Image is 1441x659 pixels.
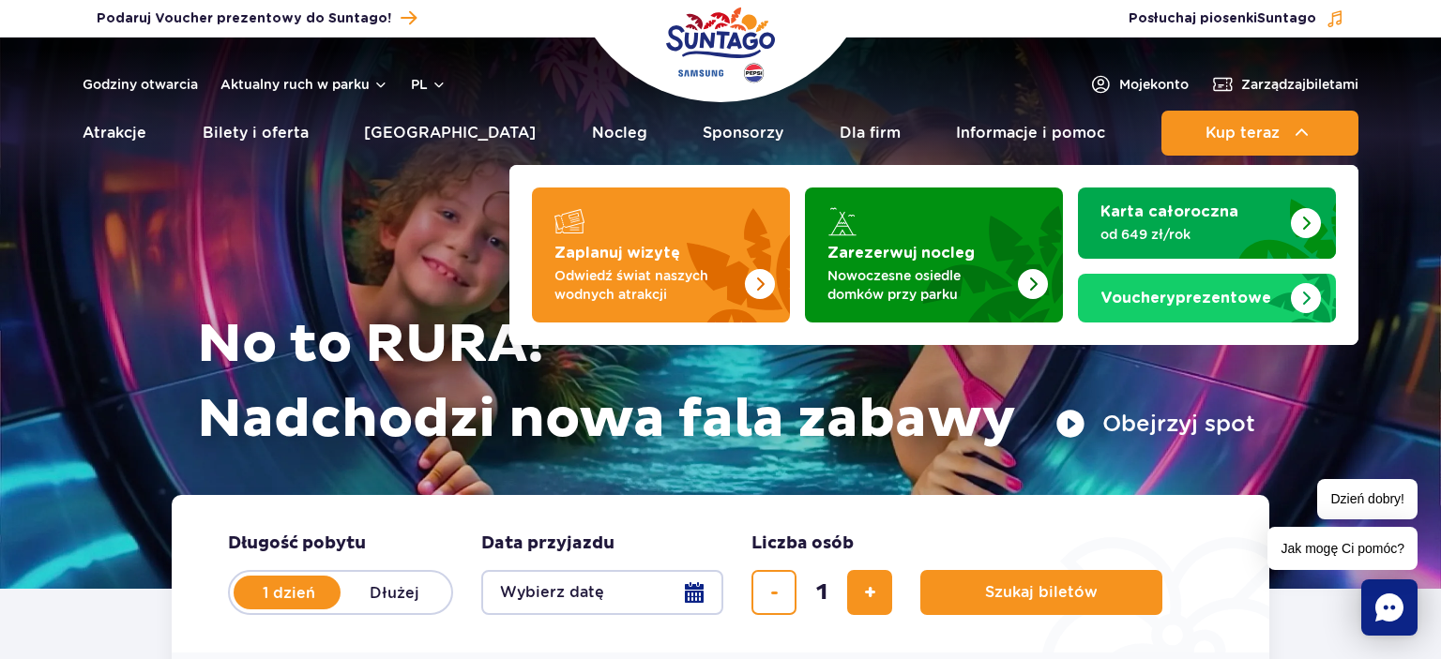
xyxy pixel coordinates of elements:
[827,246,975,261] strong: Zarezerwuj nocleg
[1129,9,1316,28] span: Posłuchaj piosenki
[228,532,366,555] span: Długość pobytu
[1089,73,1189,96] a: Mojekonto
[364,111,536,156] a: [GEOGRAPHIC_DATA]
[1257,12,1316,25] span: Suntago
[799,570,844,615] input: liczba biletów
[1317,479,1418,519] span: Dzień dobry!
[220,77,388,92] button: Aktualny ruch w parku
[411,75,447,94] button: pl
[1100,291,1271,306] strong: prezentowe
[1100,225,1283,244] p: od 649 zł/rok
[1078,274,1336,322] a: Vouchery prezentowe
[1241,75,1358,94] span: Zarządzaj biletami
[1361,579,1418,636] div: Chat
[1119,75,1189,94] span: Moje konto
[554,266,737,304] p: Odwiedź świat naszych wodnych atrakcji
[840,111,901,156] a: Dla firm
[83,111,146,156] a: Atrakcje
[235,573,342,612] label: 1 dzień
[1129,9,1344,28] button: Posłuchaj piosenkiSuntago
[805,187,1063,322] a: Zarezerwuj nocleg
[1100,291,1176,306] span: Vouchery
[751,570,796,615] button: usuń bilet
[481,532,614,555] span: Data przyjazdu
[1078,187,1336,259] a: Karta całoroczna
[341,573,447,612] label: Dłużej
[1267,527,1418,570] span: Jak mogę Ci pomóc?
[1100,204,1238,219] strong: Karta całoroczna
[956,111,1105,156] a: Informacje i pomoc
[1055,409,1255,439] button: Obejrzyj spot
[1211,73,1358,96] a: Zarządzajbiletami
[83,75,198,94] a: Godziny otwarcia
[703,111,783,156] a: Sponsorzy
[847,570,892,615] button: dodaj bilet
[532,187,790,322] a: Zaplanuj wizytę
[97,6,417,31] a: Podaruj Voucher prezentowy do Suntago!
[1206,125,1280,142] span: Kup teraz
[203,111,309,156] a: Bilety i oferta
[172,495,1269,652] form: Planowanie wizyty w Park of Poland
[985,584,1098,601] span: Szukaj biletów
[827,266,1010,304] p: Nowoczesne osiedle domków przy parku
[197,307,1255,457] h1: No to RURA! Nadchodzi nowa fala zabawy
[97,9,391,28] span: Podaruj Voucher prezentowy do Suntago!
[1161,111,1358,156] button: Kup teraz
[481,570,723,615] button: Wybierz datę
[920,570,1162,615] button: Szukaj biletów
[751,532,854,555] span: Liczba osób
[554,246,680,261] strong: Zaplanuj wizytę
[592,111,647,156] a: Nocleg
